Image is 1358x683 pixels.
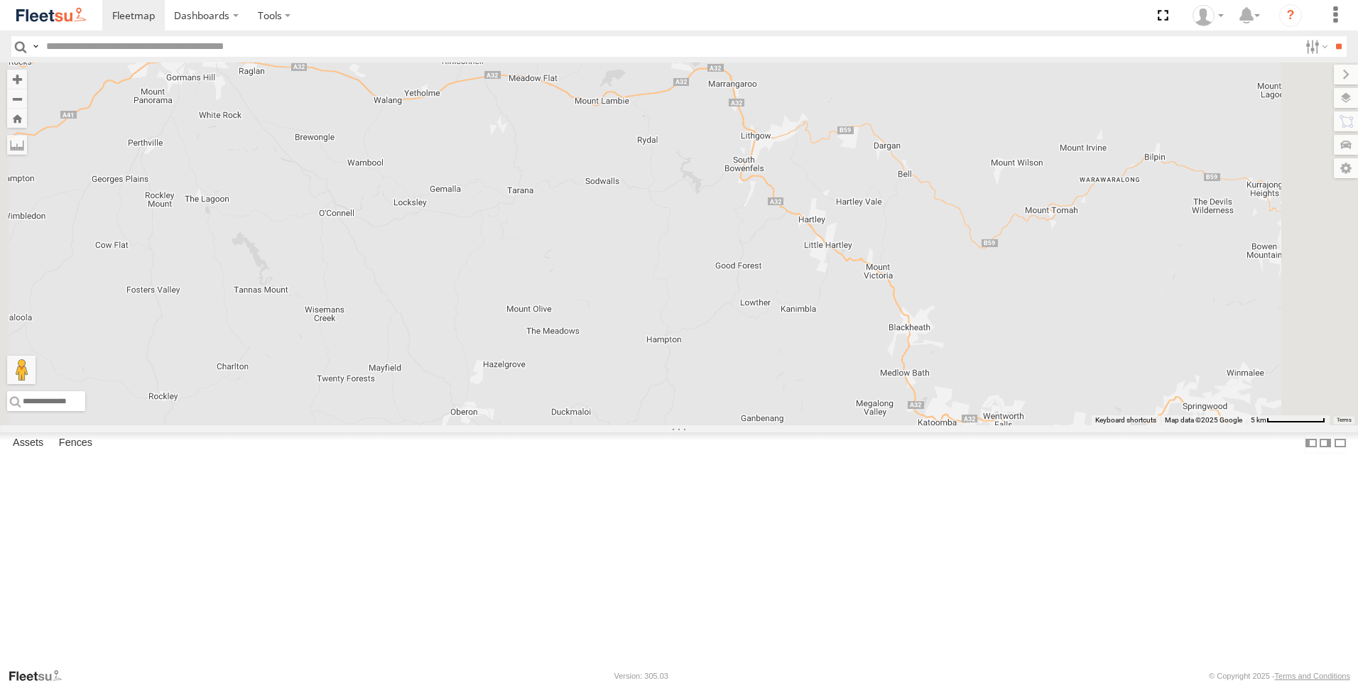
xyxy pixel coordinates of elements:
label: Dock Summary Table to the Left [1304,432,1318,453]
a: Visit our Website [8,669,73,683]
label: Search Filter Options [1300,36,1330,57]
label: Hide Summary Table [1333,432,1347,453]
div: © Copyright 2025 - [1209,672,1350,680]
img: fleetsu-logo-horizontal.svg [14,6,88,25]
i: ? [1279,4,1302,27]
a: Terms [1337,417,1352,423]
div: Version: 305.03 [614,672,668,680]
label: Dock Summary Table to the Right [1318,432,1332,453]
button: Map Scale: 5 km per 79 pixels [1246,415,1330,425]
label: Assets [6,433,50,453]
button: Drag Pegman onto the map to open Street View [7,356,36,384]
div: Peter Groves [1188,5,1229,26]
span: 5 km [1251,416,1266,424]
button: Zoom out [7,89,27,109]
label: Measure [7,135,27,155]
label: Map Settings [1334,158,1358,178]
button: Keyboard shortcuts [1095,415,1156,425]
button: Zoom in [7,70,27,89]
label: Search Query [30,36,41,57]
a: Terms and Conditions [1275,672,1350,680]
label: Fences [52,433,99,453]
span: Map data ©2025 Google [1165,416,1242,424]
button: Zoom Home [7,109,27,128]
